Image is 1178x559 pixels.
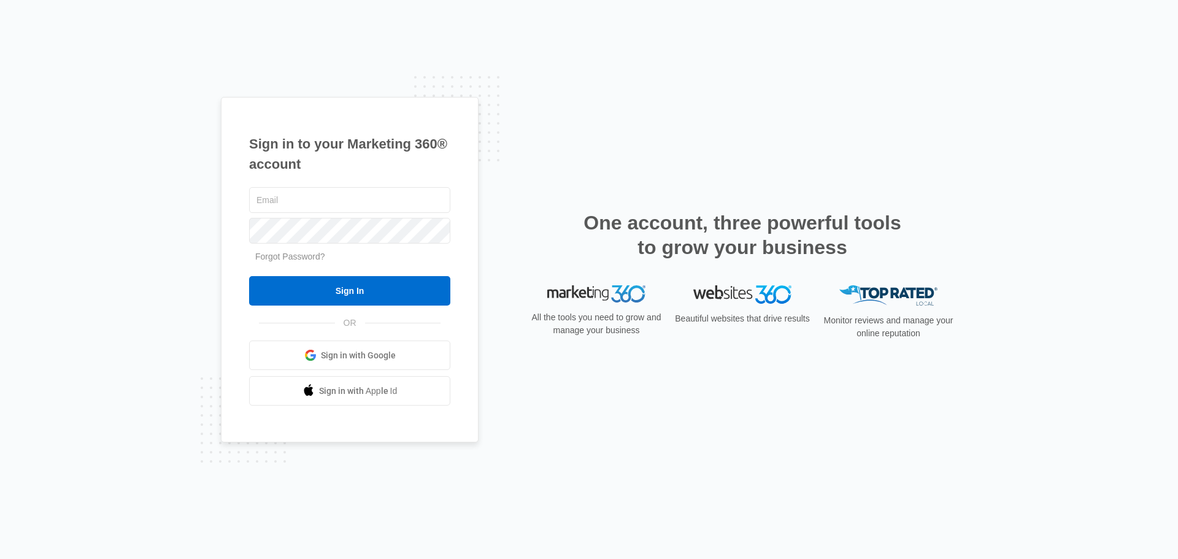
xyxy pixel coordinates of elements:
[674,312,811,325] p: Beautiful websites that drive results
[820,314,957,340] p: Monitor reviews and manage your online reputation
[249,376,450,406] a: Sign in with Apple Id
[547,285,645,303] img: Marketing 360
[839,285,937,306] img: Top Rated Local
[528,311,665,337] p: All the tools you need to grow and manage your business
[249,276,450,306] input: Sign In
[693,285,791,303] img: Websites 360
[580,210,905,260] h2: One account, three powerful tools to grow your business
[255,252,325,261] a: Forgot Password?
[249,187,450,213] input: Email
[249,341,450,370] a: Sign in with Google
[319,385,398,398] span: Sign in with Apple Id
[321,349,396,362] span: Sign in with Google
[335,317,365,330] span: OR
[249,134,450,174] h1: Sign in to your Marketing 360® account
